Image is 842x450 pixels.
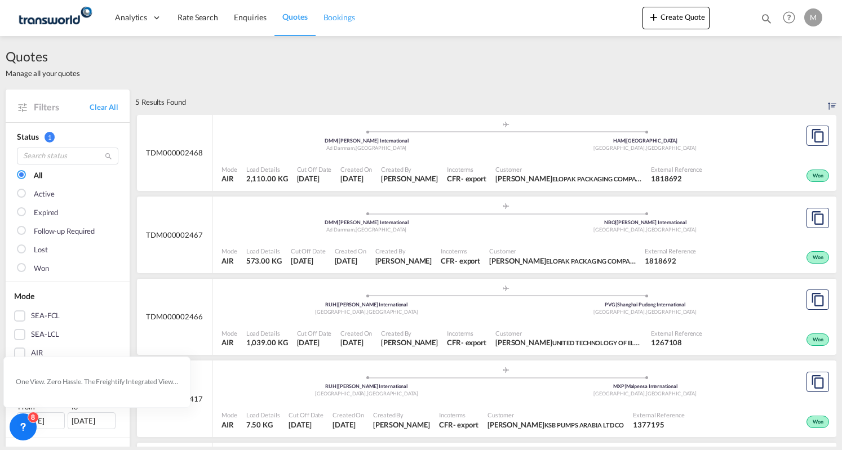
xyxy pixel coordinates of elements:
span: RUH [PERSON_NAME] International [325,301,407,308]
span: Customer [488,411,624,419]
md-checkbox: AIR [14,347,121,359]
div: CFR [441,256,455,266]
span: PVG Shanghai Pudong International [605,301,685,308]
div: Status 1 [17,131,118,142]
md-icon: assets/icons/custom/copyQuote.svg [811,293,825,306]
md-icon: assets/icons/custom/copyQuote.svg [811,211,825,225]
span: 1267108 [651,337,702,347]
span: 573.00 KG [246,256,282,265]
span: Created By [375,247,432,255]
span: | [336,301,338,308]
span: AIR [221,173,237,184]
span: , [645,226,646,233]
span: Cut Off Date [297,165,332,173]
a: Clear All [90,102,118,112]
span: Bookings [323,12,355,22]
span: | [624,383,626,389]
span: | [337,219,339,225]
span: Load Details [246,247,282,255]
span: 6 Oct 2025 [291,256,326,266]
button: Copy Quote [806,289,829,310]
md-icon: assets/icons/custom/roll-o-plane.svg [499,286,513,291]
span: | [337,137,339,144]
div: TDM000002467 assets/icons/custom/ship-fill.svgassets/icons/custom/roll-o-plane.svgOriginKing Fahd... [137,197,836,273]
span: Load Details [246,165,288,173]
span: Mode [221,247,237,255]
div: TDM000002417 assets/icons/custom/ship-fill.svgassets/icons/custom/roll-o-plane.svgOriginKing Khal... [137,360,836,437]
span: [GEOGRAPHIC_DATA] [356,226,406,233]
span: AIR [221,337,237,347]
span: MXP Malpensa International [613,383,677,389]
span: 1818692 [651,173,702,184]
span: 21 Sep 2025 [333,420,364,430]
div: TDM000002468 assets/icons/custom/ship-fill.svgassets/icons/custom/roll-o-plane.svgOriginKing Fahd... [137,115,836,191]
md-checkbox: SEA-FCL [14,310,121,322]
span: Won [813,254,826,262]
span: HAM [GEOGRAPHIC_DATA] [613,137,677,144]
span: [GEOGRAPHIC_DATA] [593,390,645,396]
span: Status [17,132,38,141]
span: 1 [45,132,55,142]
span: TDM000002466 [146,311,203,322]
button: Copy Quote [806,126,829,146]
span: 21 Sep 2025 [289,420,323,430]
md-icon: icon-magnify [104,152,113,161]
span: ELOPAK PACKAGING COMPANY LLC [552,174,656,183]
span: TDM000002467 [146,230,203,240]
span: Mohammed Shahil [381,337,438,347]
span: [GEOGRAPHIC_DATA] [593,309,645,315]
span: [GEOGRAPHIC_DATA] [593,226,645,233]
span: 1377195 [633,420,684,430]
span: [GEOGRAPHIC_DATA] [315,309,367,315]
div: TDM000002466 assets/icons/custom/ship-fill.svgassets/icons/custom/roll-o-plane.svgOriginKing Khal... [137,279,836,355]
span: [GEOGRAPHIC_DATA] [367,390,418,396]
div: CFR export [441,256,480,266]
span: Incoterms [441,247,480,255]
md-icon: assets/icons/custom/copyQuote.svg [811,129,825,142]
span: Rate Search [178,12,218,22]
span: , [645,390,646,396]
span: Load Details [246,411,280,419]
span: Mode [221,411,237,419]
div: [DATE] [68,412,116,429]
div: - export [461,173,486,184]
button: icon-plus 400-fgCreate Quote [642,7,710,29]
span: [GEOGRAPHIC_DATA] [315,390,367,396]
span: Incoterms [439,411,478,419]
md-checkbox: SEA-LCL [14,329,121,340]
div: Won [806,333,829,346]
span: Created On [333,411,364,419]
div: icon-magnify [760,12,773,29]
span: RUH [PERSON_NAME] International [325,383,407,389]
span: RAED KHAN ELOPAK PACKAGING COMPANY LLC [489,256,636,266]
div: Lost [34,244,48,256]
input: Search status [17,148,118,164]
span: Load Details [246,329,288,337]
div: 5 Results Found [135,90,186,114]
span: 7.50 KG [246,420,273,429]
span: Customer [489,247,636,255]
span: TDM000002468 [146,148,203,158]
div: M [804,8,822,26]
span: Incoterms [447,329,486,337]
div: - export [461,337,486,347]
span: Mohammed Shahil [373,420,430,430]
span: Created By [381,165,438,173]
div: All [34,170,42,181]
span: Created On [335,247,366,255]
div: - export [453,420,478,430]
span: Incoterms [447,165,486,173]
div: CFR [447,173,461,184]
span: Help [779,8,799,27]
button: Copy Quote [806,208,829,228]
span: Cut Off Date [291,247,326,255]
span: AIR [221,420,237,430]
span: [GEOGRAPHIC_DATA] [593,145,645,151]
span: Created By [381,329,438,337]
span: Won [813,172,826,180]
span: DMM [PERSON_NAME] International [325,219,409,225]
span: 6 Oct 2025 [340,173,372,184]
span: 2,110.00 KG [246,174,288,183]
span: Created On [340,329,372,337]
md-icon: assets/icons/custom/roll-o-plane.svg [499,122,513,127]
